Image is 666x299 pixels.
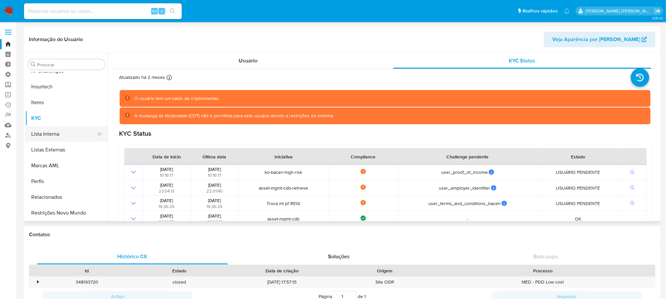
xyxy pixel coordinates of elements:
button: Veja Aparência por [PERSON_NAME] [544,32,655,47]
span: Soluções [328,253,350,260]
div: 348193720 [41,277,133,287]
div: Data de criação [230,267,334,274]
div: Site ODR [339,277,431,287]
span: Alt [152,8,157,14]
p: sergina.neta@mercadolivre.com [586,8,652,14]
button: search-icon [166,7,179,16]
p: Atualizado há 2 meses [119,74,165,80]
h1: Contatos [29,231,655,238]
span: Usuário [239,57,257,64]
div: • [37,279,39,285]
button: Relacionados [25,189,107,205]
div: Processo [436,267,651,274]
button: Lista Interna [25,126,102,142]
input: Procurar [37,62,102,68]
div: Origem [343,267,426,274]
div: MED - PDD Low cost [431,277,655,287]
span: Atalhos rápidos [522,8,558,14]
input: Pesquise usuários ou casos... [24,7,182,15]
button: KYC [25,110,107,126]
button: Listas Externas [25,142,107,158]
button: Restrições Novo Mundo [25,205,107,221]
a: Sair [654,8,661,14]
button: Marcas AML [25,158,107,173]
span: Veja Aparência por [PERSON_NAME] [552,32,640,47]
span: KYC Status [509,57,535,64]
span: s [161,8,163,14]
button: Insurtech [25,79,107,95]
div: Id [45,267,129,274]
div: closed [133,277,226,287]
span: Histórico CX [117,253,147,260]
div: [DATE] 17:57:15 [226,277,339,287]
button: Perfis [25,173,107,189]
span: Bate-papo [534,253,558,260]
button: Items [25,95,107,110]
a: Notificações [564,8,570,14]
button: Procurar [31,62,36,67]
h1: Informação do Usuário [29,36,83,43]
div: Estado [138,267,221,274]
